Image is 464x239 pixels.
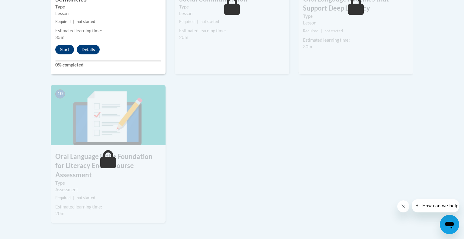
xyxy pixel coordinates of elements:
label: Type [55,180,161,186]
span: 20m [55,211,64,216]
span: 35m [55,35,64,40]
span: Required [179,19,195,24]
div: Lesson [303,20,409,26]
span: Required [55,195,71,200]
span: | [197,19,198,24]
label: Type [179,4,285,10]
div: Estimated learning time: [303,37,409,44]
button: Start [55,45,74,54]
span: 10 [55,89,65,99]
span: | [321,29,322,33]
div: Lesson [55,10,161,17]
label: Type [55,4,161,10]
span: not started [77,19,95,24]
div: Assessment [55,186,161,193]
img: Course Image [51,85,166,145]
button: Details [77,45,100,54]
label: Type [303,13,409,20]
div: Estimated learning time: [55,27,161,34]
div: Estimated learning time: [179,27,285,34]
span: 30m [303,44,312,49]
span: | [73,195,74,200]
div: Lesson [179,10,285,17]
span: not started [77,195,95,200]
h3: Oral Language is the Foundation for Literacy End of Course Assessment [51,152,166,180]
span: Hi. How can we help? [4,4,49,9]
iframe: Message from company [412,199,459,212]
label: 0% completed [55,62,161,68]
iframe: Button to launch messaging window [440,215,459,234]
iframe: Close message [397,200,409,212]
span: not started [201,19,219,24]
span: Required [55,19,71,24]
div: Estimated learning time: [55,204,161,210]
span: | [73,19,74,24]
span: not started [324,29,343,33]
span: Required [303,29,318,33]
span: 20m [179,35,188,40]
